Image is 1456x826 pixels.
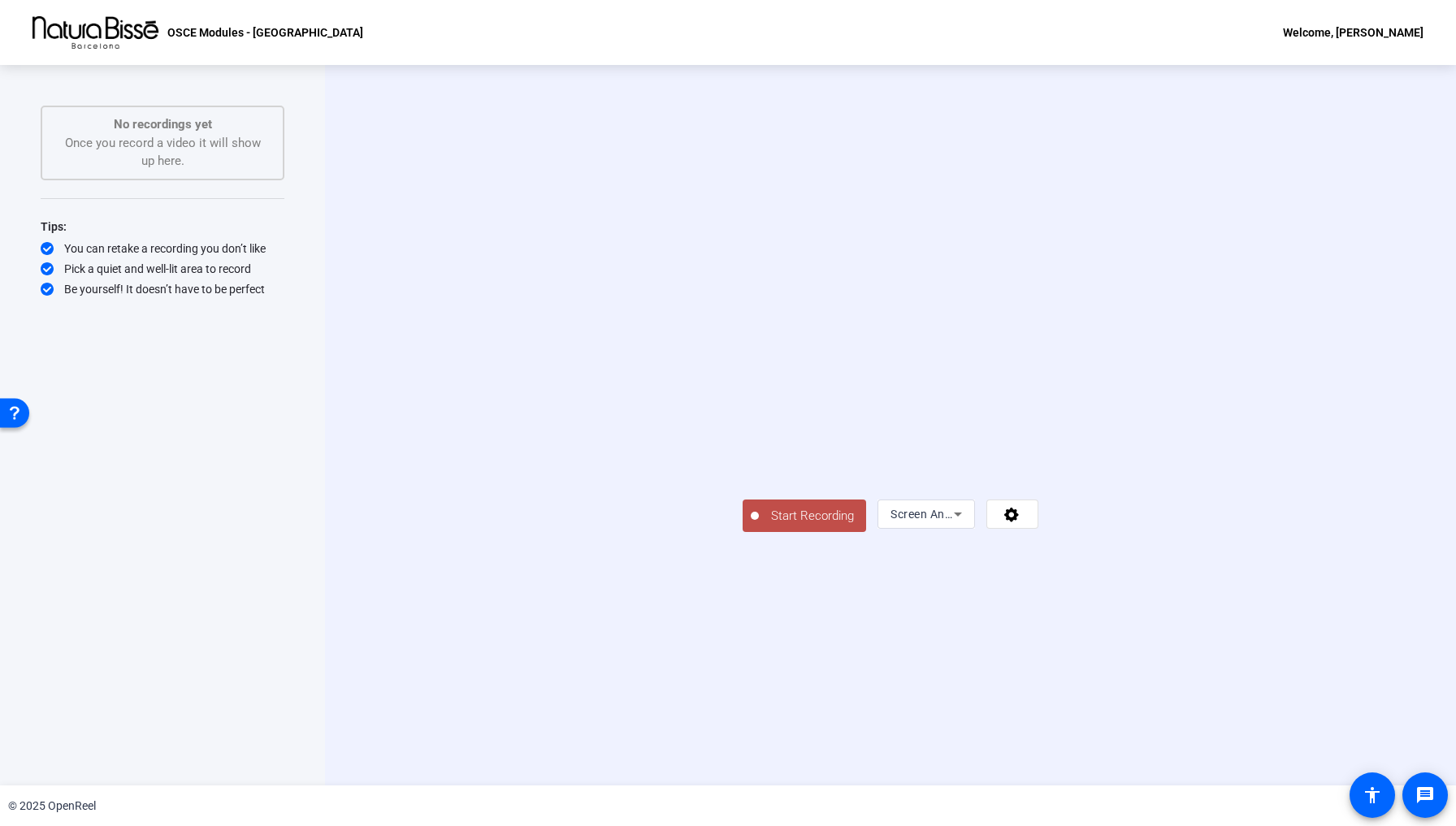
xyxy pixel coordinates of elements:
[743,499,866,532] button: Start Recording
[58,115,266,134] p: No recordings yet
[32,16,159,49] img: OpenReel logo
[890,508,997,521] span: Screen And Camera
[41,217,284,236] div: Tips:
[759,507,866,525] span: Start Recording
[8,798,96,815] div: © 2025 OpenReel
[167,23,363,42] p: OSCE Modules - [GEOGRAPHIC_DATA]
[41,240,284,257] div: You can retake a recording you don’t like
[41,261,284,277] div: Pick a quiet and well-lit area to record
[41,281,284,297] div: Be yourself! It doesn’t have to be perfect
[1363,785,1382,805] mat-icon: accessibility
[1283,23,1423,42] div: Welcome, [PERSON_NAME]
[1415,785,1435,805] mat-icon: message
[58,115,266,171] div: Once you record a video it will show up here.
